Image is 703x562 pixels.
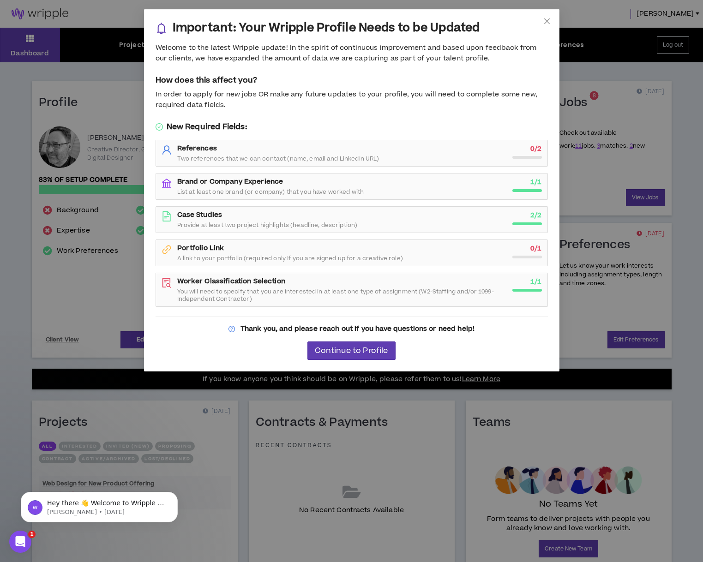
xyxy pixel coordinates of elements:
[15,15,22,22] img: logo_orange.svg
[530,177,541,187] strong: 1 / 1
[156,90,548,110] div: In order to apply for new jobs OR make any future updates to your profile, you will need to compl...
[156,121,548,132] h5: New Required Fields:
[162,211,172,221] span: file-text
[162,278,172,288] span: file-search
[156,123,163,131] span: check-circle
[543,18,551,25] span: close
[535,9,559,34] button: Close
[24,24,102,31] div: Domain: [DOMAIN_NAME]
[102,54,156,60] div: Keywords by Traffic
[240,324,475,334] strong: Thank you, and please reach out if you have questions or need help!
[35,54,83,60] div: Domain Overview
[26,15,45,22] div: v 4.0.25
[177,221,358,229] span: Provide at least two project highlights (headline, description)
[25,54,32,61] img: tab_domain_overview_orange.svg
[162,245,172,255] span: link
[530,244,541,253] strong: 0 / 1
[15,24,22,31] img: website_grey.svg
[228,326,235,332] span: question-circle
[173,21,480,36] h3: Important: Your Wripple Profile Needs to be Updated
[92,54,99,61] img: tab_keywords_by_traffic_grey.svg
[177,288,507,303] span: You will need to specify that you are interested in at least one type of assignment (W2-Staffing ...
[7,472,192,537] iframe: Intercom notifications message
[156,43,548,64] div: Welcome to the latest Wripple update! In the spirit of continuous improvement and based upon feed...
[177,143,217,153] strong: References
[28,531,36,538] span: 1
[307,341,395,360] button: Continue to Profile
[177,255,403,262] span: A link to your portfolio (required only If you are signed up for a creative role)
[177,276,285,286] strong: Worker Classification Selection
[177,177,283,186] strong: Brand or Company Experience
[9,531,31,553] iframe: Intercom live chat
[177,155,379,162] span: Two references that we can contact (name, email and LinkedIn URL)
[177,188,364,196] span: List at least one brand (or company) that you have worked with
[156,23,167,34] span: bell
[530,144,541,154] strong: 0 / 2
[315,347,388,355] span: Continue to Profile
[530,210,541,220] strong: 2 / 2
[177,210,222,220] strong: Case Studies
[177,243,224,253] strong: Portfolio Link
[530,277,541,287] strong: 1 / 1
[162,145,172,155] span: user
[162,178,172,188] span: bank
[156,75,548,86] h5: How does this affect you?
